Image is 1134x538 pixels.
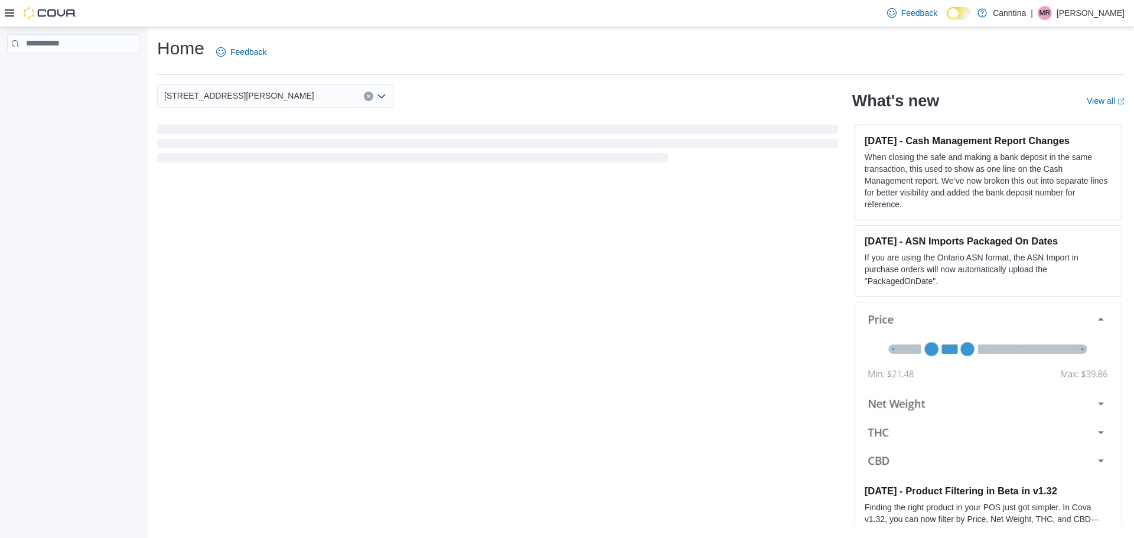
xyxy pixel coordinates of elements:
p: If you are using the Ontario ASN format, the ASN Import in purchase orders will now automatically... [865,252,1112,287]
span: Loading [157,127,838,165]
a: Feedback [882,1,942,25]
div: Matthew Reddy [1038,6,1052,20]
img: Cova [24,7,77,19]
h1: Home [157,37,204,60]
a: Feedback [211,40,271,64]
h3: [DATE] - Cash Management Report Changes [865,135,1112,146]
span: MR [1039,6,1051,20]
p: | [1031,6,1033,20]
p: [PERSON_NAME] [1057,6,1125,20]
h2: What's new [852,92,939,110]
input: Dark Mode [947,7,972,19]
p: Canntina [993,6,1026,20]
h3: [DATE] - Product Filtering in Beta in v1.32 [865,485,1112,497]
span: Feedback [901,7,937,19]
span: [STREET_ADDRESS][PERSON_NAME] [164,89,314,103]
button: Open list of options [377,92,386,101]
svg: External link [1117,98,1125,105]
nav: Complex example [7,56,139,84]
span: Feedback [230,46,266,58]
a: View allExternal link [1087,96,1125,106]
p: When closing the safe and making a bank deposit in the same transaction, this used to show as one... [865,151,1112,210]
button: Clear input [364,92,373,101]
h3: [DATE] - ASN Imports Packaged On Dates [865,235,1112,247]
